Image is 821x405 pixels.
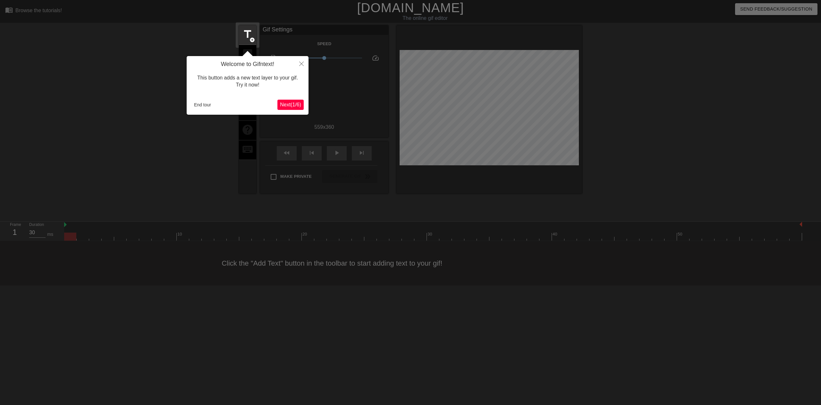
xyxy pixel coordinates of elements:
button: End tour [191,100,214,110]
button: Next [277,100,304,110]
button: Close [294,56,309,71]
h4: Welcome to Gifntext! [191,61,304,68]
span: Next ( 1 / 6 ) [280,102,301,107]
div: This button adds a new text layer to your gif. Try it now! [191,68,304,95]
